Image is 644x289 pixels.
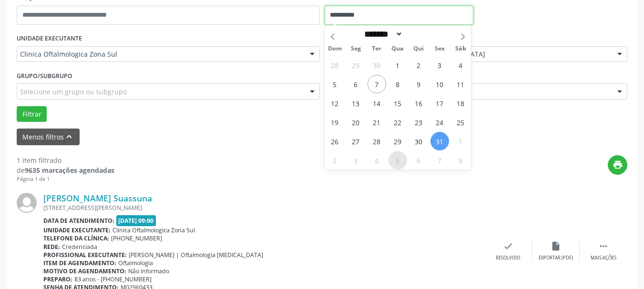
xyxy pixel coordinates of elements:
span: Outubro 17, 2025 [430,94,449,112]
label: UNIDADE EXECUTANTE [17,31,82,46]
span: Outubro 30, 2025 [409,132,428,150]
span: Outubro 10, 2025 [430,75,449,93]
span: Outubro 11, 2025 [451,75,470,93]
i: print [613,159,623,170]
span: Sáb [450,46,471,52]
select: Month [361,29,403,39]
span: Dom [325,46,346,52]
span: Setembro 29, 2025 [347,56,365,74]
div: Exportar (PDF) [539,255,573,261]
span: Outubro 2, 2025 [409,56,428,74]
span: Novembro 6, 2025 [409,151,428,169]
span: Sex [429,46,450,52]
span: Outubro 29, 2025 [388,132,407,150]
span: Credenciada [62,243,97,251]
span: Setembro 28, 2025 [326,56,344,74]
span: [DATE] 09:00 [116,215,156,226]
div: Mais ações [591,255,616,261]
button: Menos filtroskeyboard_arrow_up [17,129,80,145]
span: Outubro 19, 2025 [326,113,344,131]
div: de [17,165,114,175]
span: Outubro 18, 2025 [451,94,470,112]
b: Telefone da clínica: [43,234,109,242]
i: insert_drive_file [551,241,561,251]
span: Qui [408,46,429,52]
span: 83 anos - [PHONE_NUMBER] [74,275,152,283]
span: Novembro 7, 2025 [430,151,449,169]
label: Grupo/Subgrupo [17,69,72,83]
span: Outubro 31, 2025 [430,132,449,150]
span: Outubro 5, 2025 [326,75,344,93]
span: Outubro 22, 2025 [388,113,407,131]
i: check [503,241,513,251]
span: Novembro 5, 2025 [388,151,407,169]
div: 1 item filtrado [17,155,114,165]
b: Preparo: [43,275,72,283]
a: [PERSON_NAME] Suassuna [43,193,152,203]
span: Outubro 28, 2025 [368,132,386,150]
span: Novembro 2, 2025 [326,151,344,169]
b: Unidade executante: [43,226,111,234]
span: Qua [387,46,408,52]
b: Profissional executante: [43,251,127,259]
b: Rede: [43,243,60,251]
b: Data de atendimento: [43,217,114,225]
div: [STREET_ADDRESS][PERSON_NAME] [43,204,484,212]
span: Outubro 4, 2025 [451,56,470,74]
span: Outubro 6, 2025 [347,75,365,93]
img: img [17,193,37,213]
span: [PERSON_NAME] | Oftalmologia [MEDICAL_DATA] [129,251,263,259]
span: Outubro 27, 2025 [347,132,365,150]
span: Novembro 4, 2025 [368,151,386,169]
span: Outubro 9, 2025 [409,75,428,93]
span: Clinica Oftalmologica Zona Sul [20,50,300,59]
span: [PHONE_NUMBER] [111,234,162,242]
span: Outubro 16, 2025 [409,94,428,112]
span: Outubro 21, 2025 [368,113,386,131]
input: Year [403,29,434,39]
span: Outubro 23, 2025 [409,113,428,131]
span: Novembro 3, 2025 [347,151,365,169]
button: Filtrar [17,106,47,122]
span: Ter [366,46,387,52]
i:  [598,241,609,251]
span: Outubro 3, 2025 [430,56,449,74]
span: Outubro 25, 2025 [451,113,470,131]
div: Página 1 de 1 [17,175,114,183]
span: Outubro 20, 2025 [347,113,365,131]
span: Outubro 26, 2025 [326,132,344,150]
span: Outubro 15, 2025 [388,94,407,112]
span: Novembro 1, 2025 [451,132,470,150]
i: keyboard_arrow_up [64,131,74,142]
strong: 9635 marcações agendadas [25,166,114,175]
b: Motivo de agendamento: [43,267,126,275]
span: Outubro 12, 2025 [326,94,344,112]
span: Outubro 13, 2025 [347,94,365,112]
span: Outubro 24, 2025 [430,113,449,131]
span: Novembro 8, 2025 [451,151,470,169]
span: Outubro 14, 2025 [368,94,386,112]
button: print [608,155,627,175]
span: Outubro 8, 2025 [388,75,407,93]
span: Seg [345,46,366,52]
div: Resolvido [496,255,520,261]
span: Setembro 30, 2025 [368,56,386,74]
span: Selecione um grupo ou subgrupo [20,87,127,97]
span: Outubro 7, 2025 [368,75,386,93]
span: Outubro 1, 2025 [388,56,407,74]
span: Não informado [128,267,169,275]
b: Item de agendamento: [43,259,116,267]
span: Clinica Oftalmologica Zona Sul [112,226,195,234]
span: Oftalmologia [118,259,153,267]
